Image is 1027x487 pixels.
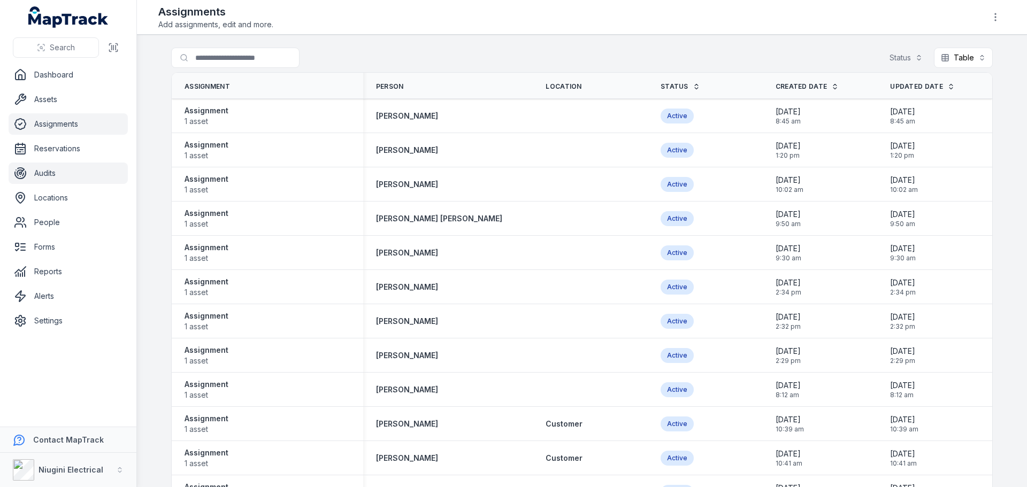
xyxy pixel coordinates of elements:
time: 8/1/2025, 10:39:16 AM [776,414,804,434]
time: 9/3/2025, 10:02:08 AM [890,175,918,194]
span: 2:32 pm [776,322,801,331]
span: Search [50,42,75,53]
time: 9/5/2025, 8:45:19 AM [890,106,915,126]
span: 9:30 am [890,254,916,262]
span: Customer [546,419,583,428]
time: 7/25/2025, 10:41:34 AM [890,449,917,468]
span: 2:32 pm [890,322,915,331]
a: Customer [546,453,583,463]
span: [DATE] [776,243,801,254]
span: [DATE] [776,449,802,459]
a: MapTrack [28,6,109,28]
span: 1 asset [185,424,228,435]
a: Assignment1 asset [185,311,228,332]
div: Active [661,382,694,397]
span: 10:39 am [890,425,918,434]
span: [DATE] [776,380,801,391]
a: People [9,212,128,233]
a: Dashboard [9,64,128,86]
span: 1 asset [185,116,228,127]
a: Assignment1 asset [185,276,228,298]
a: [PERSON_NAME] [376,248,438,258]
strong: Assignment [185,447,228,458]
a: [PERSON_NAME] [PERSON_NAME] [376,213,502,224]
span: Add assignments, edit and more. [158,19,273,30]
time: 9/3/2025, 10:02:08 AM [776,175,803,194]
span: 1:20 pm [776,151,801,160]
span: 1 asset [185,287,228,298]
span: [DATE] [890,449,917,459]
span: Assignment [185,82,230,91]
strong: Contact MapTrack [33,435,104,444]
time: 8/6/2025, 8:12:06 AM [776,380,801,399]
span: 1 asset [185,355,228,366]
div: Active [661,177,694,192]
div: Active [661,314,694,329]
a: [PERSON_NAME] [376,350,438,361]
time: 8/20/2025, 2:34:24 PM [890,277,916,297]
span: 9:30 am [776,254,801,262]
a: Assignment1 asset [185,140,228,161]
span: 8:12 am [890,391,915,399]
a: Reservations [9,138,128,159]
strong: [PERSON_NAME] [376,282,438,292]
strong: Assignment [185,413,228,424]
strong: Assignment [185,345,228,355]
strong: Assignment [185,208,228,219]
a: [PERSON_NAME] [376,179,438,190]
span: [DATE] [890,414,918,425]
strong: Niugini Electrical [39,465,103,474]
a: [PERSON_NAME] [376,316,438,327]
a: Assignment1 asset [185,345,228,366]
a: Locations [9,187,128,208]
span: 1 asset [185,458,228,469]
span: 2:34 pm [890,288,916,297]
span: Status [661,82,688,91]
a: [PERSON_NAME] [376,145,438,156]
div: Active [661,109,694,123]
div: Active [661,280,694,295]
a: Created Date [776,82,839,91]
span: [DATE] [890,106,915,117]
span: 8:45 am [890,117,915,126]
a: Assignment1 asset [185,242,228,264]
span: 8:12 am [776,391,801,399]
span: Updated Date [890,82,943,91]
span: [DATE] [890,312,915,322]
time: 8/28/2025, 9:50:11 AM [890,209,915,228]
span: [DATE] [890,141,915,151]
span: Created Date [776,82,827,91]
span: Location [546,82,581,91]
span: [DATE] [776,106,801,117]
a: Reports [9,261,128,282]
a: Assignments [9,113,128,135]
span: Customer [546,453,583,462]
span: [DATE] [890,175,918,185]
a: Assignment1 asset [185,105,228,127]
span: 10:41 am [776,459,802,468]
span: [DATE] [776,209,801,220]
strong: [PERSON_NAME] [376,419,438,429]
div: Active [661,143,694,158]
a: Assignment1 asset [185,379,228,400]
a: Audits [9,163,128,184]
a: Assets [9,89,128,110]
a: Settings [9,310,128,331]
a: [PERSON_NAME] [376,453,438,463]
span: [DATE] [776,346,801,357]
time: 8/20/2025, 2:34:24 PM [776,277,801,297]
span: [DATE] [776,414,804,425]
a: Assignment1 asset [185,208,228,229]
a: [PERSON_NAME] [376,111,438,121]
span: [DATE] [890,243,916,254]
span: 10:39 am [776,425,804,434]
span: 1 asset [185,321,228,332]
time: 8/22/2025, 9:30:23 AM [776,243,801,262]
